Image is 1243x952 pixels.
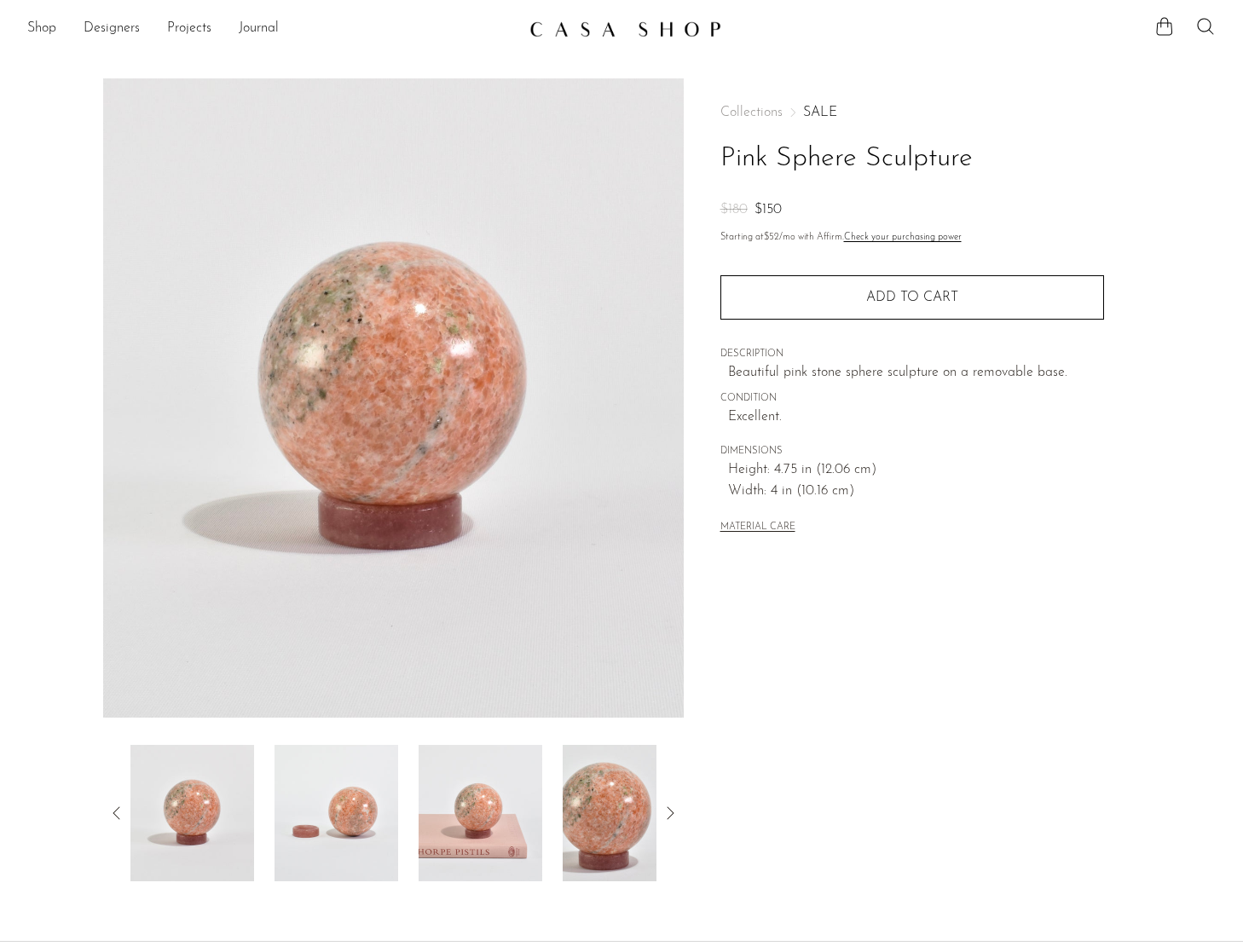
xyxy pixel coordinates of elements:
a: SALE [803,106,837,119]
a: Journal [239,18,279,40]
button: Add to cart [720,275,1104,320]
span: DESCRIPTION [720,347,1104,362]
span: DIMENSIONS [720,444,1104,459]
a: Designers [84,18,140,40]
span: $150 [754,203,782,216]
span: Width: 4 in (10.16 cm) [728,481,1104,503]
a: Check your purchasing power - Learn more about Affirm Financing (opens in modal) [844,233,962,242]
a: Shop [27,18,56,40]
button: MATERIAL CARE [720,522,795,534]
span: Height: 4.75 in (12.06 cm) [728,459,1104,482]
p: Beautiful pink stone sphere sculpture on a removable base. [728,362,1104,384]
img: Pink Sphere Sculpture [419,745,542,881]
span: CONDITION [720,391,1104,407]
span: Add to cart [866,291,958,304]
a: Projects [167,18,211,40]
ul: NEW HEADER MENU [27,14,516,43]
h1: Pink Sphere Sculpture [720,137,1104,181]
span: Excellent. [728,407,1104,429]
span: $52 [764,233,779,242]
span: $180 [720,203,748,216]
img: Pink Sphere Sculpture [563,745,686,881]
span: Collections [720,106,783,119]
p: Starting at /mo with Affirm. [720,230,1104,245]
nav: Breadcrumbs [720,106,1104,119]
img: Pink Sphere Sculpture [275,745,398,881]
img: Pink Sphere Sculpture [130,745,254,881]
nav: Desktop navigation [27,14,516,43]
img: Pink Sphere Sculpture [103,78,684,718]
